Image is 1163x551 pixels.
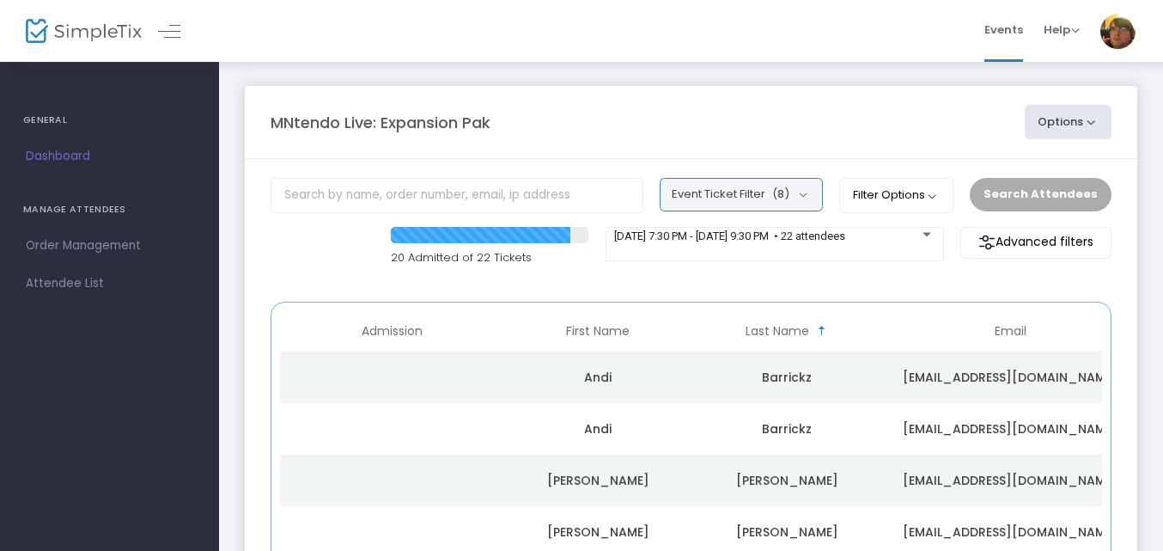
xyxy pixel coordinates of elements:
m-panel-title: MNtendo Live: Expansion Pak [271,111,490,134]
h4: GENERAL [23,103,196,138]
td: [EMAIL_ADDRESS][DOMAIN_NAME] [881,403,1139,455]
td: [EMAIL_ADDRESS][DOMAIN_NAME] [881,352,1139,403]
span: First Name [566,324,630,339]
span: Attendee List [26,272,193,295]
span: Dashboard [26,145,193,168]
td: Barrickz [692,352,881,403]
td: [EMAIL_ADDRESS][DOMAIN_NAME] [881,455,1139,506]
button: Event Ticket Filter(8) [660,178,823,211]
img: filter [978,234,996,251]
span: Help [1044,21,1080,38]
h4: MANAGE ATTENDEES [23,193,196,227]
input: Search by name, order number, email, ip address [271,178,643,213]
td: [PERSON_NAME] [692,455,881,506]
button: Filter Options [839,178,953,212]
td: Andi [503,352,692,403]
span: Last Name [746,324,809,339]
span: Email [995,324,1026,339]
span: [DATE] 7:30 PM - [DATE] 9:30 PM • 22 attendees [614,230,845,242]
span: (8) [772,187,789,201]
td: [PERSON_NAME] [503,455,692,506]
span: Admission [362,324,423,339]
span: Order Management [26,235,193,257]
m-button: Advanced filters [960,227,1111,259]
p: 20 Admitted of 22 Tickets [391,249,588,266]
span: Sortable [815,324,829,338]
button: Options [1025,105,1112,139]
span: Events [984,8,1023,52]
td: Barrickz [692,403,881,455]
td: Andi [503,403,692,455]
